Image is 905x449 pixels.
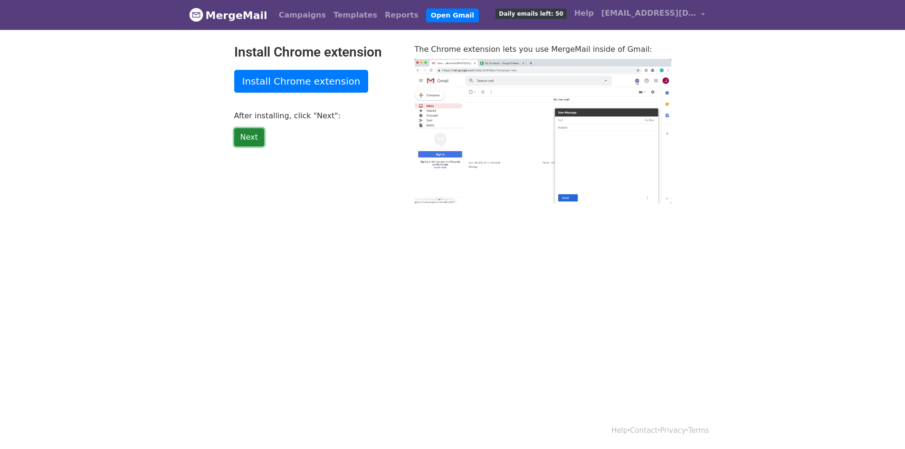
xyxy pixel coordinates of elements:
a: Privacy [660,426,686,435]
a: Reports [381,6,422,25]
h2: Install Chrome extension [234,44,400,60]
p: The Chrome extension lets you use MergeMail inside of Gmail: [415,44,671,54]
a: Campaigns [275,6,330,25]
a: Help [611,426,628,435]
a: MergeMail [189,5,267,25]
a: Help [571,4,598,23]
img: MergeMail logo [189,8,203,22]
a: Next [234,128,264,146]
a: Open Gmail [426,9,479,22]
a: Templates [330,6,381,25]
p: After installing, click "Next": [234,111,400,121]
a: [EMAIL_ADDRESS][DOMAIN_NAME] [598,4,709,26]
span: [EMAIL_ADDRESS][DOMAIN_NAME] [601,8,696,19]
a: Contact [630,426,657,435]
a: Daily emails left: 50 [492,4,570,23]
a: Install Chrome extension [234,70,369,93]
a: Terms [688,426,709,435]
span: Daily emails left: 50 [495,9,566,19]
iframe: Chat Widget [857,403,905,449]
